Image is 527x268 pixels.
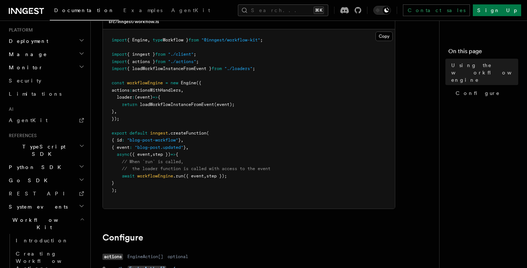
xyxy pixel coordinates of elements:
span: from [212,66,222,71]
span: import [112,59,127,64]
span: Introduction [16,238,68,243]
span: { actions } [127,59,155,64]
button: Python SDK [6,161,86,174]
span: step }) [153,152,171,157]
button: Toggle dark mode [373,6,391,15]
dd: EngineAction[] [127,254,163,260]
span: ; [196,59,199,64]
a: Configure [453,87,518,100]
span: System events [6,203,68,210]
span: from [188,37,199,43]
a: Contact sales [403,4,470,16]
span: (event) [135,95,153,100]
span: ; [194,52,196,57]
a: Introduction [13,234,86,247]
span: Examples [123,7,162,13]
a: AgentKit [167,2,214,20]
span: REST API [9,191,71,197]
span: ); [112,188,117,193]
span: Workflow Kit [6,216,80,231]
span: async [117,152,130,157]
button: Manage [6,48,86,61]
span: , [181,88,183,93]
span: AgentKit [9,117,48,123]
span: "blog-post.updated" [135,145,183,150]
span: Go SDK [6,177,52,184]
span: Engine [181,80,196,85]
span: } [183,145,186,150]
a: REST API [6,187,86,200]
span: ({ event [130,152,150,157]
span: { event [112,145,130,150]
a: Security [6,74,86,87]
span: Security [9,78,41,84]
span: from [155,59,165,64]
a: Documentation [50,2,119,21]
span: Monitor [6,64,43,71]
span: Limitations [9,91,61,97]
span: return [122,102,137,107]
dd: optional [168,254,188,260]
span: : [130,88,132,93]
span: { loadWorkflowInstanceFromEvent } [127,66,212,71]
span: export [112,131,127,136]
span: from [155,52,165,57]
span: new [171,80,178,85]
span: "blog-post-workflow" [127,137,178,143]
span: loader [117,95,132,100]
span: ; [260,37,263,43]
span: ( [206,131,209,136]
button: TypeScript SDK [6,140,86,161]
span: Deployment [6,37,48,45]
span: ({ event [183,173,204,179]
span: { [176,152,178,157]
button: Workflow Kit [6,213,86,234]
span: AI [6,106,14,112]
span: actions [112,88,130,93]
span: : [122,137,124,143]
h3: src/inngest/workflow.ts [109,19,159,25]
a: Configure [102,232,143,243]
span: { [158,95,160,100]
a: Using the workflow engine [448,59,518,87]
span: default [130,131,147,136]
span: (event); [214,102,235,107]
span: TypeScript SDK [6,143,79,158]
span: .createFunction [168,131,206,136]
span: // When `run` is called, [122,159,183,164]
span: ; [253,66,255,71]
span: References [6,133,37,139]
button: Copy [375,32,393,41]
span: loadWorkflowInstanceFromEvent [140,102,214,107]
span: Platform [6,27,33,33]
span: await [122,173,135,179]
span: , [181,137,183,143]
span: { Engine [127,37,147,43]
span: { inngest } [127,52,155,57]
span: Manage [6,51,47,58]
span: , [204,173,206,179]
span: const [112,80,124,85]
a: Limitations [6,87,86,100]
a: Examples [119,2,167,20]
span: "./client" [168,52,194,57]
span: actionsWithHandlers [132,88,181,93]
span: } [112,109,114,114]
span: "./loaders" [224,66,253,71]
span: workflowEngine [137,173,173,179]
span: } [112,180,114,186]
span: inngest [150,131,168,136]
span: => [171,152,176,157]
span: Python SDK [6,164,66,171]
span: , [186,145,188,150]
a: AgentKit [6,114,86,127]
kbd: ⌘K [314,7,324,14]
span: , [114,109,117,114]
span: : [130,145,132,150]
button: Go SDK [6,174,86,187]
h4: On this page [448,47,518,59]
button: Monitor [6,61,86,74]
span: import [112,66,127,71]
span: type [153,37,163,43]
span: } [178,137,181,143]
